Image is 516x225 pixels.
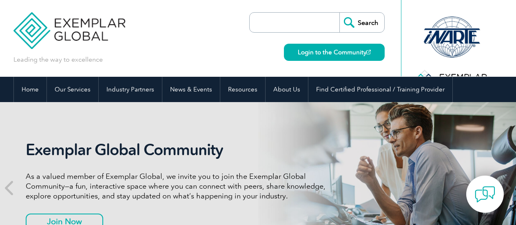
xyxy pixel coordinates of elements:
[475,184,495,205] img: contact-chat.png
[366,50,371,54] img: open_square.png
[284,44,385,61] a: Login to the Community
[308,77,452,102] a: Find Certified Professional / Training Provider
[99,77,162,102] a: Industry Partners
[26,172,332,201] p: As a valued member of Exemplar Global, we invite you to join the Exemplar Global Community—a fun,...
[13,55,103,64] p: Leading the way to excellence
[26,140,332,159] h2: Exemplar Global Community
[266,77,308,102] a: About Us
[14,77,47,102] a: Home
[47,77,98,102] a: Our Services
[339,13,384,32] input: Search
[162,77,220,102] a: News & Events
[220,77,265,102] a: Resources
